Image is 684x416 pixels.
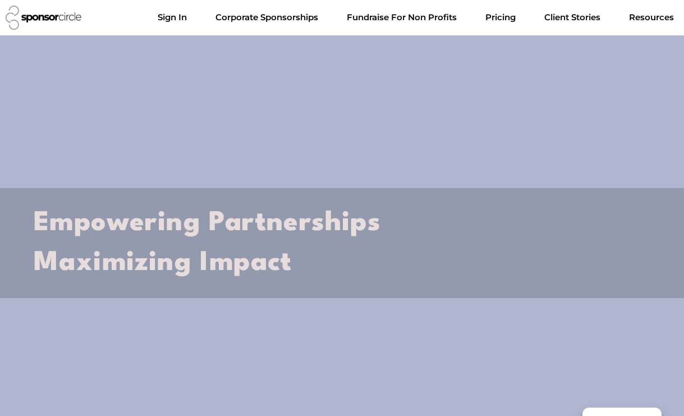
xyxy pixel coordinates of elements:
a: Corporate SponsorshipsMenu Toggle [206,6,327,29]
a: Resources [620,6,683,29]
a: Client Stories [535,6,609,29]
nav: Menu [149,6,683,29]
img: Sponsor Circle logo [6,6,81,30]
h2: Empowering Partnerships Maximizing Impact [34,203,650,284]
a: Sign In [149,6,196,29]
a: Fundraise For Non ProfitsMenu Toggle [338,6,466,29]
a: Pricing [476,6,525,29]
